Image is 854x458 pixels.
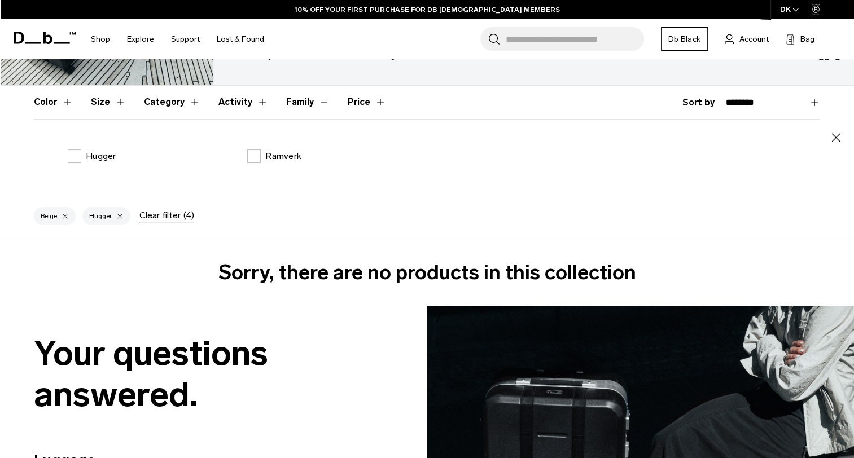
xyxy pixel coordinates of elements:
span: Account [739,33,769,45]
div: Clear filter [139,209,194,222]
a: Explore [127,19,154,59]
h2: Your questions answered. [34,333,393,415]
p: Ramverk [265,149,301,163]
div: Beige [34,207,76,225]
button: Toggle Filter [91,86,126,118]
span: Bag [800,33,814,45]
a: Support [171,19,200,59]
nav: Main Navigation [82,19,273,59]
a: Shop [91,19,110,59]
button: Bag [786,32,814,46]
a: 10% OFF YOUR FIRST PURCHASE FOR DB [DEMOGRAPHIC_DATA] MEMBERS [295,5,560,15]
button: Toggle Filter [218,86,268,118]
span: (4) [183,209,194,222]
div: Hugger [82,207,130,225]
p: Hugger [86,149,116,163]
button: Toggle Price [348,86,386,118]
button: Toggle Filter [34,86,73,118]
a: Lost & Found [217,19,264,59]
button: Toggle Filter [144,86,200,118]
a: Account [725,32,769,46]
button: Toggle Filter [286,86,330,118]
a: Db Black [661,27,708,51]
